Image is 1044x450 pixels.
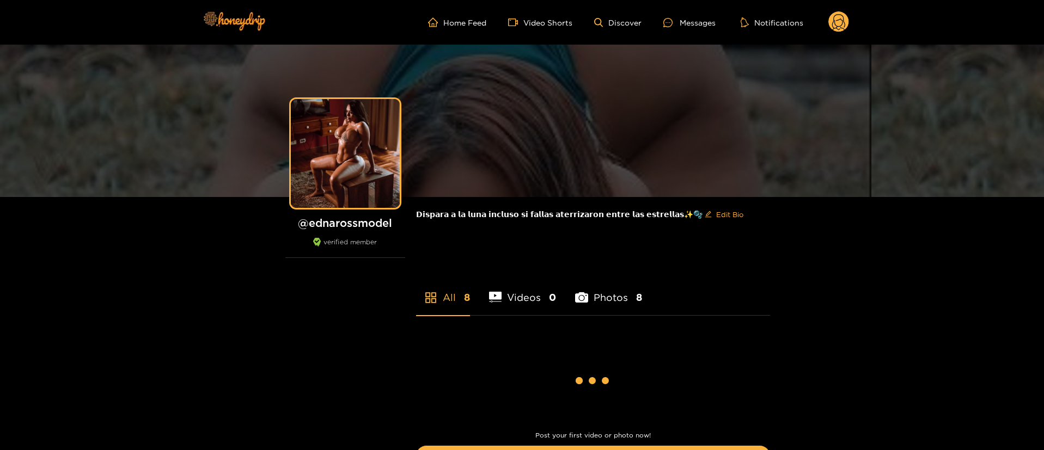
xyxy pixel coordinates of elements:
[737,17,807,28] button: Notifications
[716,209,743,220] span: Edit Bio
[464,291,470,304] span: 8
[285,238,405,258] div: verified member
[575,266,642,315] li: Photos
[428,17,443,27] span: home
[636,291,642,304] span: 8
[424,291,437,304] span: appstore
[428,17,486,27] a: Home Feed
[416,266,470,315] li: All
[594,18,642,27] a: Discover
[416,431,770,439] p: Post your first video or photo now!
[508,17,523,27] span: video-camera
[416,197,770,232] div: 𝗗𝗶𝘀𝗽𝗮𝗿𝗮 𝗮 𝗹𝗮 𝗹𝘂𝗻𝗮 𝗶𝗻𝗰𝗹𝘂𝘀𝗼 𝘀𝗶 𝗳𝗮𝗹𝗹𝗮𝘀 𝗮𝘁𝗲𝗿𝗿𝗶𝘇𝗮𝗿𝗼𝗻 𝗲𝗻𝘁𝗿𝗲 𝗹𝗮𝘀 𝗲𝘀𝘁𝗿𝗲𝗹𝗹𝗮𝘀✨🫧
[285,216,405,230] h1: @ ednarossmodel
[508,17,572,27] a: Video Shorts
[663,16,716,29] div: Messages
[705,211,712,219] span: edit
[489,266,557,315] li: Videos
[703,206,746,223] button: editEdit Bio
[549,291,556,304] span: 0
